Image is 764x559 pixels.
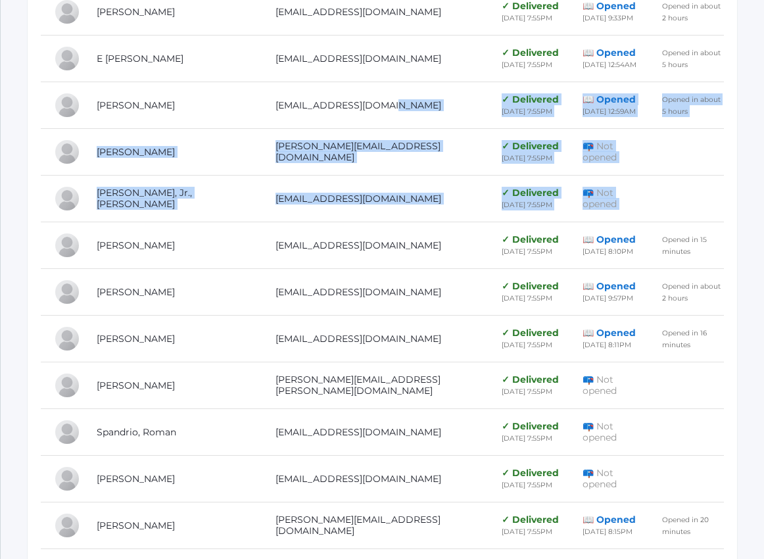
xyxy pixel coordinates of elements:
span: 📖 Opened [583,327,636,339]
small: [DATE] 7:55PM [502,61,552,69]
span: ✓ Delivered [502,47,559,59]
div: Levi Rillo [54,512,80,539]
small: Opened in about 2 hours [662,282,721,303]
a: [PERSON_NAME] [97,473,175,485]
td: [PERSON_NAME][EMAIL_ADDRESS][PERSON_NAME][DOMAIN_NAME] [262,362,489,409]
small: Opened in 16 minutes [662,329,707,349]
small: Opened in 20 minutes [662,516,709,536]
span: ✓ Delivered [502,467,559,479]
a: [PERSON_NAME] [97,379,175,391]
td: [PERSON_NAME][EMAIL_ADDRESS][DOMAIN_NAME] [262,129,489,176]
span: 📪 Not opened [583,140,617,163]
div: Zahik Rizvi [54,466,80,492]
span: ✓ Delivered [502,420,559,432]
div: Lawrence Choi [54,372,80,399]
small: [DATE] 12:59AM [583,107,636,116]
td: [EMAIL_ADDRESS][DOMAIN_NAME] [262,316,489,362]
td: [EMAIL_ADDRESS][DOMAIN_NAME] [262,82,489,129]
a: E [PERSON_NAME] [97,53,183,64]
small: Opened in about 5 hours [662,49,721,69]
span: 📖 Opened [583,514,636,525]
small: [DATE] 7:55PM [502,527,552,536]
div: Roman Spandrio [54,419,80,445]
span: ✓ Delivered [502,140,559,152]
small: [DATE] 7:55PM [502,387,552,396]
span: ✓ Delivered [502,327,559,339]
td: [EMAIL_ADDRESS][DOMAIN_NAME] [262,36,489,82]
div: Michael Bradley [54,232,80,258]
span: ✓ Delivered [502,93,559,105]
span: 📖 Opened [583,280,636,292]
a: Spandrio, Roman [97,426,176,438]
small: [DATE] 12:54AM [583,61,636,69]
small: [DATE] 7:55PM [502,154,552,162]
small: [DATE] 7:55PM [502,341,552,349]
a: [PERSON_NAME], Jr., [PERSON_NAME] [97,187,192,210]
td: [EMAIL_ADDRESS][DOMAIN_NAME] [262,269,489,316]
small: Opened in about 2 hours [662,2,721,22]
td: [EMAIL_ADDRESS][DOMAIN_NAME] [262,409,489,456]
small: [DATE] 7:55PM [502,247,552,256]
small: [DATE] 7:55PM [502,294,552,303]
span: ✓ Delivered [502,374,559,385]
small: [DATE] 7:55PM [502,481,552,489]
a: [PERSON_NAME] [97,239,175,251]
div: Antonio Sabato, Jr. [54,185,80,212]
span: 📖 Opened [583,93,636,105]
small: [DATE] 8:15PM [583,527,633,536]
span: 📪 Not opened [583,187,617,210]
a: [PERSON_NAME] [97,286,175,298]
td: [EMAIL_ADDRESS][DOMAIN_NAME] [262,222,489,269]
span: 📖 Opened [583,47,636,59]
small: [DATE] 9:57PM [583,294,633,303]
div: Kavitha Simpson [54,92,80,118]
td: [EMAIL_ADDRESS][DOMAIN_NAME] [262,456,489,502]
div: Danielle Bannon [54,279,80,305]
small: [DATE] 7:55PM [502,434,552,443]
small: Opened in about 5 hours [662,95,721,116]
small: Opened in 15 minutes [662,235,707,256]
a: [PERSON_NAME] [97,333,175,345]
small: [DATE] 8:10PM [583,247,633,256]
a: [PERSON_NAME] [97,6,175,18]
small: [DATE] 8:11PM [583,341,631,349]
a: [PERSON_NAME] [97,520,175,531]
small: [DATE] 9:33PM [583,14,633,22]
a: [PERSON_NAME] [97,99,175,111]
span: 📪 Not opened [583,420,617,443]
div: Shawn E Smith [54,45,80,72]
span: 📪 Not opened [583,467,617,490]
span: ✓ Delivered [502,280,559,292]
td: [PERSON_NAME][EMAIL_ADDRESS][DOMAIN_NAME] [262,502,489,549]
span: ✓ Delivered [502,187,559,199]
div: Bridget Mik [54,326,80,352]
span: ✓ Delivered [502,514,559,525]
div: Adam Mik [54,139,80,165]
a: [PERSON_NAME] [97,146,175,158]
small: [DATE] 7:55PM [502,14,552,22]
td: [EMAIL_ADDRESS][DOMAIN_NAME] [262,176,489,222]
span: ✓ Delivered [502,233,559,245]
small: [DATE] 7:55PM [502,107,552,116]
span: 📪 Not opened [583,374,617,397]
span: 📖 Opened [583,233,636,245]
small: [DATE] 7:55PM [502,201,552,209]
